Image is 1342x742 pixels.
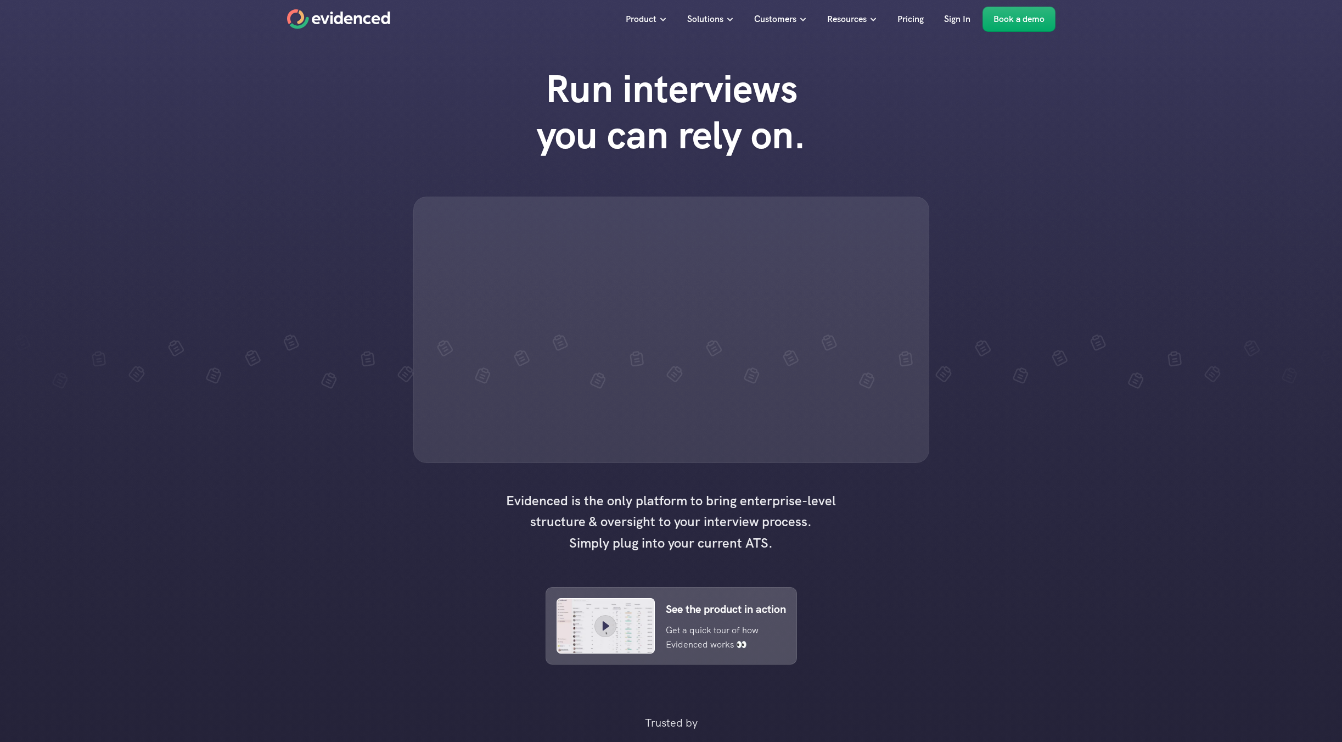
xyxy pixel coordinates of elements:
a: See the product in actionGet a quick tour of how Evidenced works 👀 [546,587,797,665]
p: Get a quick tour of how Evidenced works 👀 [666,623,770,651]
p: Sign In [944,12,970,26]
p: Solutions [687,12,723,26]
a: Book a demo [982,7,1055,32]
p: Pricing [897,12,924,26]
p: See the product in action [666,600,786,618]
p: Resources [827,12,867,26]
p: Book a demo [993,12,1045,26]
p: Trusted by [645,714,698,732]
p: Customers [754,12,796,26]
p: Product [626,12,656,26]
h4: Evidenced is the only platform to bring enterprise-level structure & oversight to your interview ... [501,490,841,554]
h1: Run interviews you can rely on. [515,66,828,158]
a: Home [287,9,390,29]
a: Sign In [936,7,979,32]
a: Pricing [889,7,932,32]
